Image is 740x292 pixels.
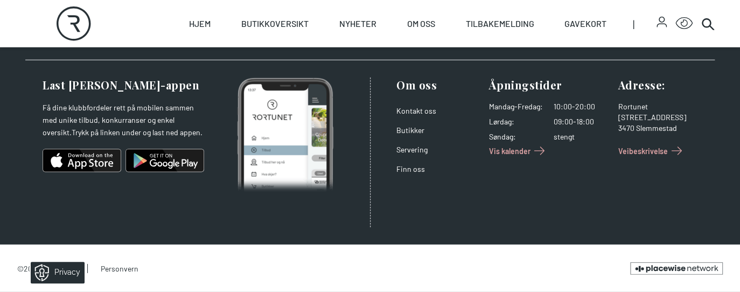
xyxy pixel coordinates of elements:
a: Veibeskrivelse [618,142,685,159]
img: ios [43,148,121,173]
dd: stengt [554,131,610,142]
dt: Mandag - Fredag : [489,101,543,112]
img: android [125,148,204,173]
img: Photo of mobile app home screen [237,78,333,193]
a: Brought to you by the Placewise Network [630,262,723,275]
span: 3470 [618,123,634,133]
dd: 09:00-18:00 [554,116,610,127]
dd: 10:00-20:00 [554,101,610,112]
a: Finn oss [396,164,425,173]
a: Personvern [87,264,138,273]
a: Vis kalender [489,142,548,159]
iframe: Manage Preferences [11,258,99,287]
a: Servering [396,145,428,154]
a: Butikker [396,126,424,135]
div: Rortunet [618,101,702,112]
h3: Last [PERSON_NAME]-appen [43,78,204,93]
h3: Adresse : [618,78,702,93]
span: Veibeskrivelse [618,145,668,157]
dt: Lørdag : [489,116,543,127]
h3: Åpningstider [489,78,610,93]
dt: Søndag : [489,131,543,142]
span: Vis kalender [489,145,530,157]
p: Få dine klubbfordeler rett på mobilen sammen med unike tilbud, konkurranser og enkel oversikt.Try... [43,101,204,139]
a: Kontakt oss [396,106,436,115]
h3: Om oss [396,78,480,93]
span: Slemmestad [636,123,677,133]
button: Open Accessibility Menu [675,15,693,32]
div: [STREET_ADDRESS] [618,112,702,123]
